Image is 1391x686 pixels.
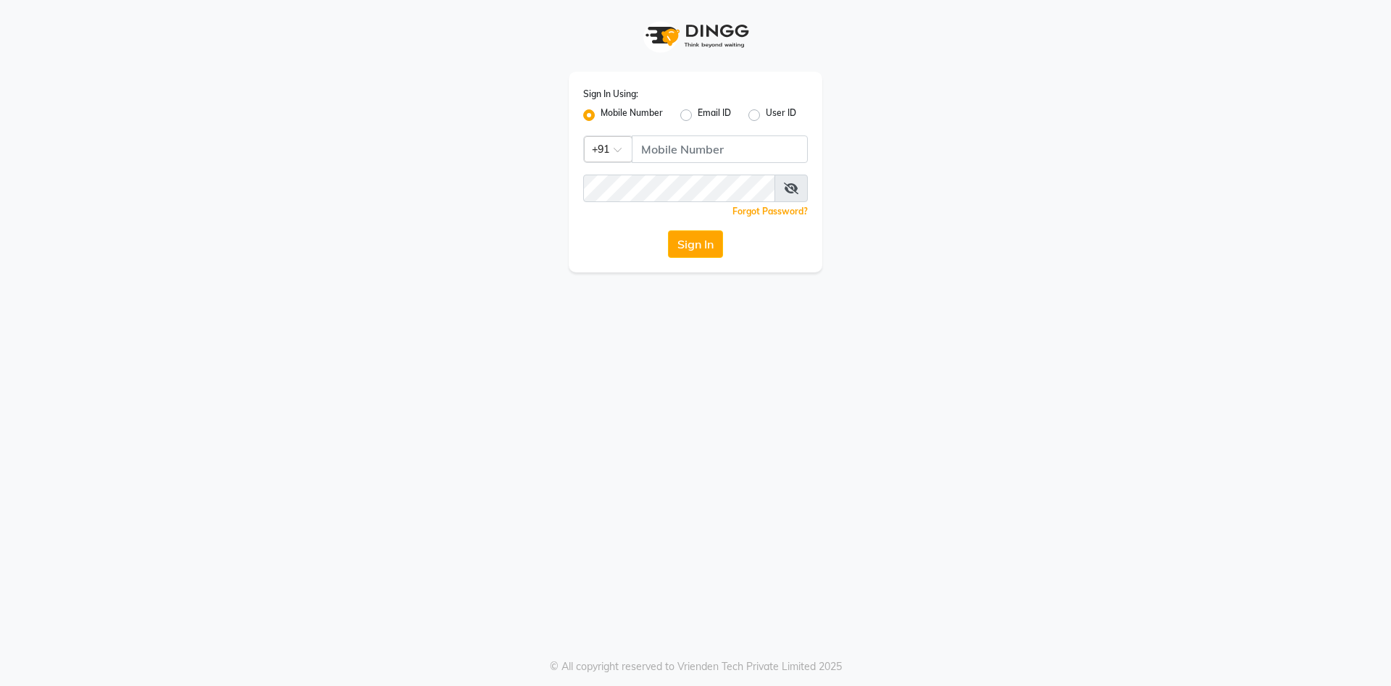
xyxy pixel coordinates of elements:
button: Sign In [668,230,723,258]
label: Mobile Number [601,106,663,124]
label: Sign In Using: [583,88,638,101]
label: User ID [766,106,796,124]
input: Username [632,135,808,163]
img: logo1.svg [638,14,753,57]
a: Forgot Password? [732,206,808,217]
input: Username [583,175,775,202]
label: Email ID [698,106,731,124]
